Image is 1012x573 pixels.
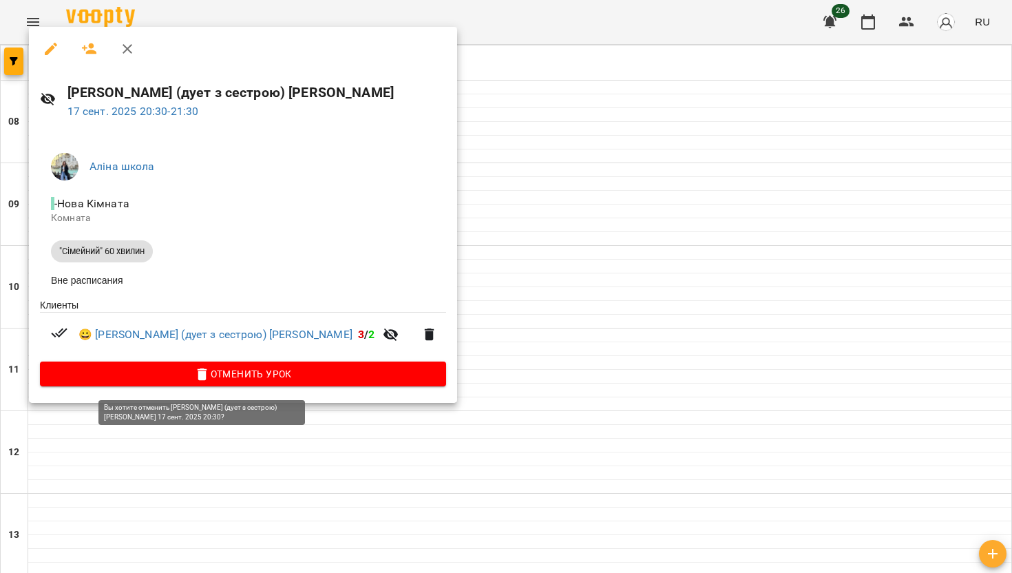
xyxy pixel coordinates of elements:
[40,298,446,362] ul: Клиенты
[51,153,78,180] img: 1f8115e2c8cf00622694f9049d3443f7.jpg
[67,105,199,118] a: 17 сент. 2025 20:30-21:30
[51,366,435,382] span: Отменить Урок
[51,245,153,258] span: "Сімейний" 60 хвилин
[368,328,375,341] span: 2
[89,160,155,173] a: Аліна школа
[67,82,446,103] h6: [PERSON_NAME] (дует з сестрою) [PERSON_NAME]
[358,328,364,341] span: 3
[40,362,446,386] button: Отменить Урок
[358,328,375,341] b: /
[51,324,67,341] svg: Визит оплачен
[40,268,446,293] li: Вне расписания
[51,197,132,210] span: - Нова Кімната
[51,211,435,225] p: Комната
[78,326,352,343] a: 😀 [PERSON_NAME] (дует з сестрою) [PERSON_NAME]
